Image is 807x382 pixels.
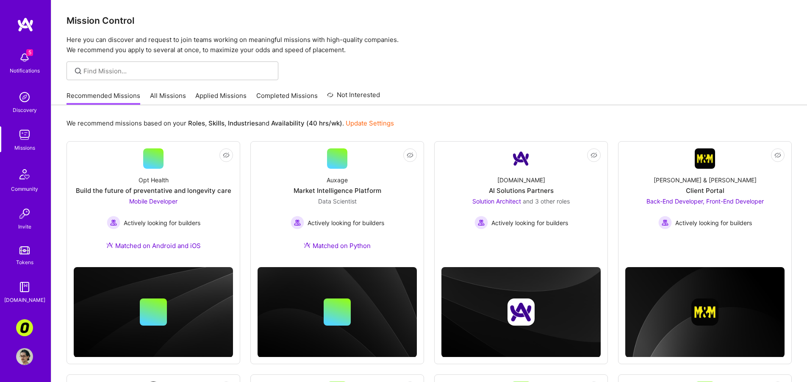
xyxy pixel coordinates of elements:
[774,152,781,159] i: icon EyeClosed
[511,148,531,169] img: Company Logo
[139,176,169,184] div: Opt Health
[16,348,33,365] img: User Avatar
[258,267,417,357] img: cover
[106,242,113,248] img: Ateam Purple Icon
[497,176,545,184] div: [DOMAIN_NAME]
[675,218,752,227] span: Actively looking for builders
[654,176,757,184] div: [PERSON_NAME] & [PERSON_NAME]
[318,198,357,205] span: Data Scientist
[16,258,33,267] div: Tokens
[646,198,764,205] span: Back-End Developer, Front-End Developer
[73,66,83,76] i: icon SearchGrey
[291,216,304,229] img: Actively looking for builders
[4,296,45,304] div: [DOMAIN_NAME]
[491,218,568,227] span: Actively looking for builders
[294,186,381,195] div: Market Intelligence Platform
[195,91,247,105] a: Applied Missions
[441,267,601,357] img: cover
[327,176,348,184] div: Auxage
[11,184,38,193] div: Community
[16,205,33,222] img: Invite
[67,35,792,55] p: Here you can discover and request to join teams working on meaningful missions with high-quality ...
[16,89,33,106] img: discovery
[258,148,417,260] a: AuxageMarket Intelligence PlatformData Scientist Actively looking for buildersActively looking fo...
[18,222,31,231] div: Invite
[14,143,35,152] div: Missions
[223,152,230,159] i: icon EyeClosed
[346,119,394,127] a: Update Settings
[304,242,311,248] img: Ateam Purple Icon
[67,91,140,105] a: Recommended Missions
[74,148,233,260] a: Opt HealthBuild the future of preventative and longevity careMobile Developer Actively looking fo...
[76,186,231,195] div: Build the future of preventative and longevity care
[14,164,35,184] img: Community
[625,267,785,357] img: cover
[124,218,200,227] span: Actively looking for builders
[14,319,35,336] a: Corner3: Building an AI User Researcher
[658,216,672,229] img: Actively looking for builders
[106,241,201,250] div: Matched on Android and iOS
[14,348,35,365] a: User Avatar
[16,279,33,296] img: guide book
[13,106,37,114] div: Discovery
[129,198,177,205] span: Mobile Developer
[441,148,601,249] a: Company Logo[DOMAIN_NAME]AI Solutions PartnersSolution Architect and 3 other rolesActively lookin...
[10,66,40,75] div: Notifications
[523,198,570,205] span: and 3 other roles
[26,49,33,56] span: 5
[695,148,715,169] img: Company Logo
[625,148,785,249] a: Company Logo[PERSON_NAME] & [PERSON_NAME]Client PortalBack-End Developer, Front-End Developer Act...
[67,119,394,128] p: We recommend missions based on your , , and .
[507,298,535,326] img: Company logo
[150,91,186,105] a: All Missions
[188,119,205,127] b: Roles
[691,298,718,326] img: Company logo
[16,126,33,143] img: teamwork
[19,246,30,254] img: tokens
[228,119,258,127] b: Industries
[489,186,554,195] div: AI Solutions Partners
[256,91,318,105] a: Completed Missions
[74,267,233,357] img: cover
[67,15,792,26] h3: Mission Control
[472,198,521,205] span: Solution Architect
[304,241,371,250] div: Matched on Python
[407,152,413,159] i: icon EyeClosed
[591,152,597,159] i: icon EyeClosed
[17,17,34,32] img: logo
[107,216,120,229] img: Actively looking for builders
[308,218,384,227] span: Actively looking for builders
[208,119,225,127] b: Skills
[16,49,33,66] img: bell
[271,119,342,127] b: Availability (40 hrs/wk)
[327,90,380,105] a: Not Interested
[686,186,724,195] div: Client Portal
[474,216,488,229] img: Actively looking for builders
[83,67,272,75] input: Find Mission...
[16,319,33,336] img: Corner3: Building an AI User Researcher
